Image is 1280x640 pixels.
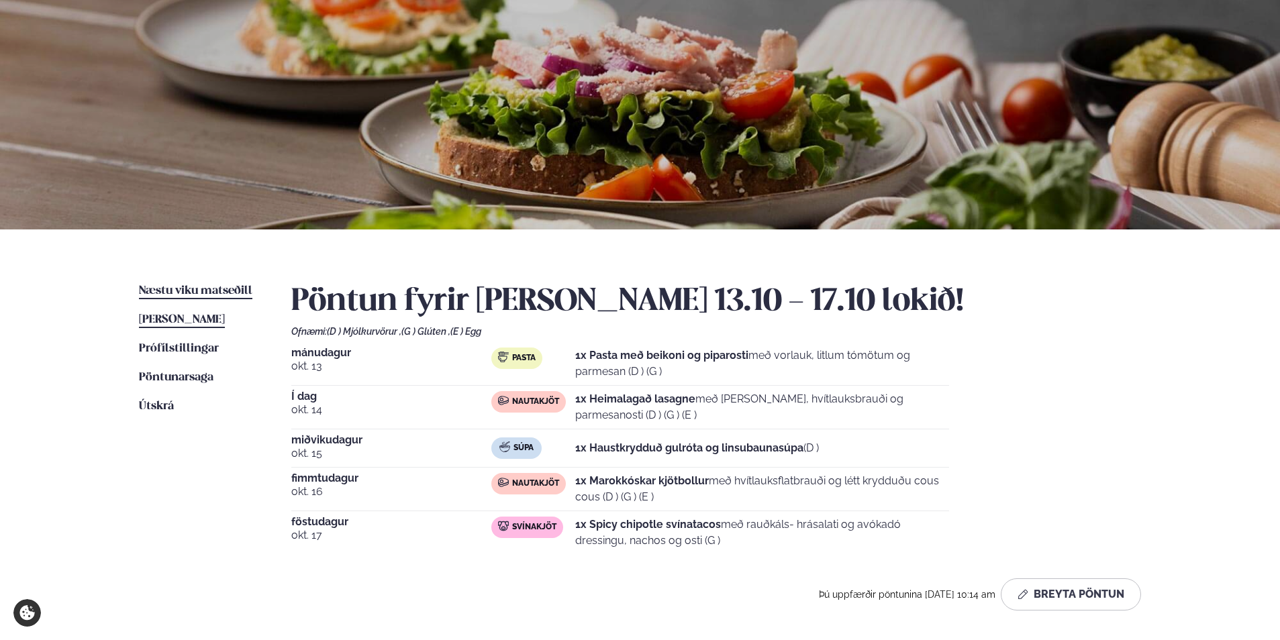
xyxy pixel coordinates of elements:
h2: Pöntun fyrir [PERSON_NAME] 13.10 - 17.10 lokið! [291,283,1141,321]
p: með [PERSON_NAME], hvítlauksbrauði og parmesanosti (D ) (G ) (E ) [575,391,949,423]
span: Pasta [512,353,536,364]
span: (G ) Glúten , [401,326,450,337]
span: okt. 13 [291,358,491,374]
img: soup.svg [499,441,510,452]
span: okt. 15 [291,445,491,462]
span: miðvikudagur [291,435,491,445]
span: okt. 14 [291,402,491,418]
span: mánudagur [291,348,491,358]
strong: 1x Pasta með beikoni og piparosti [575,349,748,362]
span: fimmtudagur [291,473,491,484]
strong: 1x Heimalagað lasagne [575,392,695,405]
button: Breyta Pöntun [1001,578,1141,610]
p: með vorlauk, litlum tómötum og parmesan (D ) (G ) [575,348,949,380]
span: Nautakjöt [512,478,559,489]
a: Prófílstillingar [139,341,219,357]
span: Nautakjöt [512,396,559,407]
span: (D ) Mjólkurvörur , [327,326,401,337]
span: Næstu viku matseðill [139,285,252,297]
div: Ofnæmi: [291,326,1141,337]
span: Prófílstillingar [139,343,219,354]
span: okt. 16 [291,484,491,500]
img: pasta.svg [498,352,509,362]
span: (E ) Egg [450,326,481,337]
p: með rauðkáls- hrásalati og avókadó dressingu, nachos og osti (G ) [575,517,949,549]
span: [PERSON_NAME] [139,314,225,325]
span: Í dag [291,391,491,402]
strong: 1x Spicy chipotle svínatacos [575,518,721,531]
span: föstudagur [291,517,491,527]
span: okt. 17 [291,527,491,543]
span: Útskrá [139,401,174,412]
p: með hvítlauksflatbrauði og létt krydduðu cous cous (D ) (G ) (E ) [575,473,949,505]
strong: 1x Marokkóskar kjötbollur [575,474,709,487]
span: Súpa [513,443,534,454]
a: Cookie settings [13,599,41,627]
span: Svínakjöt [512,522,556,533]
strong: 1x Haustkrydduð gulróta og linsubaunasúpa [575,441,803,454]
span: Pöntunarsaga [139,372,213,383]
img: pork.svg [498,521,509,531]
a: Útskrá [139,398,174,415]
span: Þú uppfærðir pöntunina [DATE] 10:14 am [819,589,995,600]
a: [PERSON_NAME] [139,312,225,328]
a: Pöntunarsaga [139,370,213,386]
img: beef.svg [498,395,509,406]
a: Næstu viku matseðill [139,283,252,299]
p: (D ) [575,440,819,456]
img: beef.svg [498,477,509,488]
